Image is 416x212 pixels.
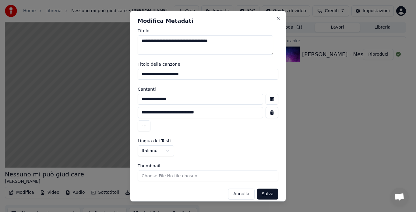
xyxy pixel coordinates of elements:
[138,29,278,33] label: Titolo
[138,18,278,24] h2: Modifica Metadati
[138,139,171,143] span: Lingua dei Testi
[228,189,255,200] button: Annulla
[138,62,278,66] label: Titolo della canzone
[138,164,160,168] span: Thumbnail
[257,189,278,200] button: Salva
[138,87,278,91] label: Cantanti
